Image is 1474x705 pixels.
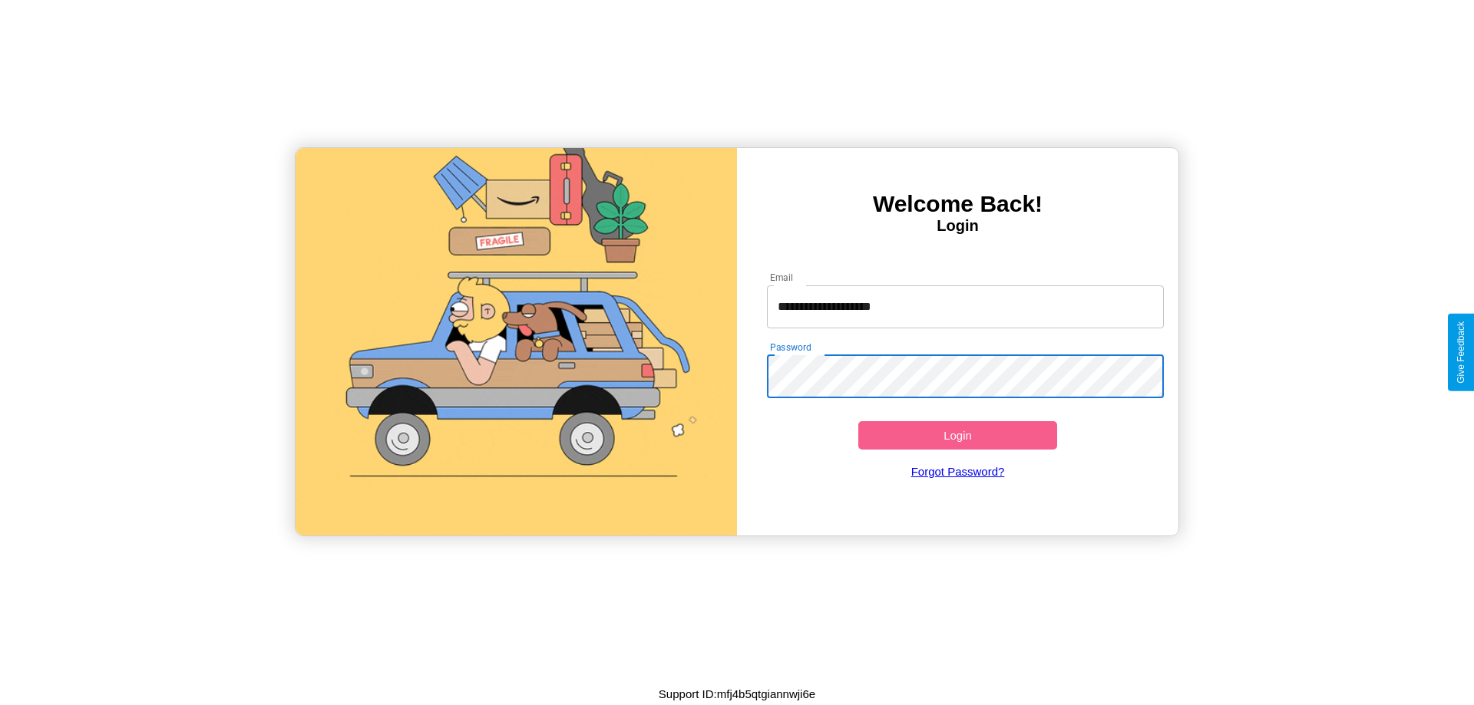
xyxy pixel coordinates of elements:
[770,271,794,284] label: Email
[659,684,815,704] p: Support ID: mfj4b5qtgiannwji6e
[737,217,1178,235] h4: Login
[296,148,737,535] img: gif
[759,450,1157,493] a: Forgot Password?
[1456,321,1466,384] div: Give Feedback
[770,341,811,354] label: Password
[858,421,1057,450] button: Login
[737,191,1178,217] h3: Welcome Back!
